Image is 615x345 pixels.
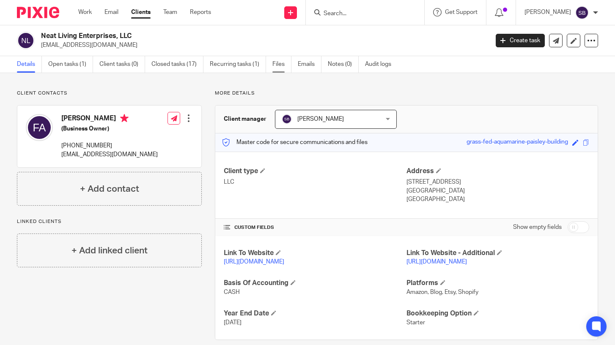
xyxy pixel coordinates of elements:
a: Work [78,8,92,16]
div: grass-fed-aquamarine-paisley-building [467,138,568,147]
a: Details [17,56,42,73]
h4: Year End Date [224,309,406,318]
a: Team [163,8,177,16]
a: Client tasks (0) [99,56,145,73]
h4: Link To Website - Additional [406,249,589,258]
span: CASH [224,289,240,295]
h4: [PERSON_NAME] [61,114,158,125]
a: [URL][DOMAIN_NAME] [406,259,467,265]
img: svg%3E [282,114,292,124]
h4: Link To Website [224,249,406,258]
a: Open tasks (1) [48,56,93,73]
img: svg%3E [26,114,53,141]
a: Reports [190,8,211,16]
p: [GEOGRAPHIC_DATA] [406,195,589,204]
input: Search [323,10,399,18]
a: Create task [496,34,545,47]
img: svg%3E [575,6,589,19]
h4: Client type [224,167,406,176]
a: Files [272,56,291,73]
p: Client contacts [17,90,202,97]
span: [PERSON_NAME] [297,116,344,122]
p: [EMAIL_ADDRESS][DOMAIN_NAME] [61,150,158,159]
h4: CUSTOM FIELDS [224,224,406,231]
a: Audit logs [365,56,398,73]
a: Email [104,8,118,16]
img: svg%3E [17,32,35,49]
p: [PHONE_NUMBER] [61,141,158,150]
h3: Client manager [224,115,266,123]
span: Get Support [445,9,478,15]
p: More details [215,90,598,97]
h4: + Add linked client [71,244,148,257]
h4: + Add contact [80,182,139,196]
h5: (Business Owner) [61,125,158,133]
span: Starter [406,320,425,326]
p: [EMAIL_ADDRESS][DOMAIN_NAME] [41,41,483,49]
label: Show empty fields [513,223,562,231]
i: Primary [120,114,129,122]
a: Recurring tasks (1) [210,56,266,73]
h4: Address [406,167,589,176]
span: [DATE] [224,320,242,326]
p: LLC [224,178,406,186]
p: [GEOGRAPHIC_DATA] [406,187,589,195]
a: Closed tasks (17) [151,56,203,73]
p: [STREET_ADDRESS] [406,178,589,186]
p: Linked clients [17,218,202,225]
h4: Platforms [406,279,589,288]
a: Emails [298,56,321,73]
p: [PERSON_NAME] [524,8,571,16]
p: Master code for secure communications and files [222,138,368,147]
a: Clients [131,8,151,16]
h4: Bookkeeping Option [406,309,589,318]
a: Notes (0) [328,56,359,73]
h4: Basis Of Accounting [224,279,406,288]
img: Pixie [17,7,59,18]
span: Amazon, Blog, Etsy, Shopify [406,289,478,295]
h2: Neat Living Enterprises, LLC [41,32,395,41]
a: [URL][DOMAIN_NAME] [224,259,284,265]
